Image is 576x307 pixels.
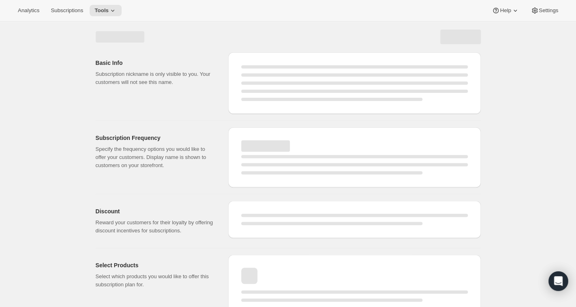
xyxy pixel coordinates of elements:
p: Select which products you would like to offer this subscription plan for. [96,273,215,289]
h2: Discount [96,207,215,215]
button: Tools [90,5,122,16]
span: Subscriptions [51,7,83,14]
button: Settings [526,5,563,16]
h2: Subscription Frequency [96,134,215,142]
span: Settings [539,7,558,14]
div: Open Intercom Messenger [548,271,568,291]
p: Subscription nickname is only visible to you. Your customers will not see this name. [96,70,215,86]
p: Reward your customers for their loyalty by offering discount incentives for subscriptions. [96,219,215,235]
button: Analytics [13,5,44,16]
button: Subscriptions [46,5,88,16]
span: Tools [94,7,109,14]
h2: Select Products [96,261,215,269]
span: Analytics [18,7,39,14]
button: Help [487,5,524,16]
h2: Basic Info [96,59,215,67]
span: Help [500,7,511,14]
p: Specify the frequency options you would like to offer your customers. Display name is shown to cu... [96,145,215,170]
